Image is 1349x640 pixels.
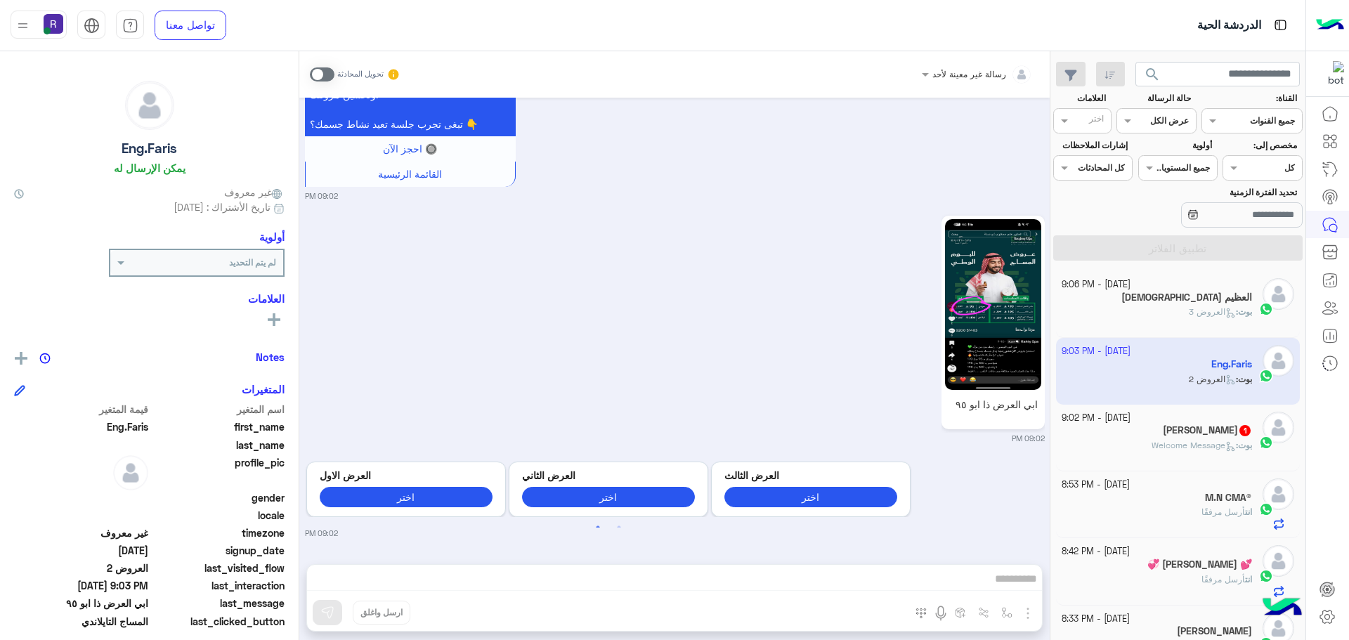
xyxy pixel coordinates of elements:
span: أرسل مرفقًا [1201,574,1245,585]
small: تحويل المحادثة [337,69,384,80]
img: defaultAdmin.png [1263,412,1294,443]
span: رسالة غير معينة لأحد [932,69,1006,79]
span: timezone [151,525,285,540]
button: اختر [522,487,695,507]
div: اختر [1089,112,1106,129]
span: last_message [151,596,285,610]
img: WhatsApp [1259,569,1273,583]
b: : [1236,440,1252,450]
a: تواصل معنا [155,11,226,40]
img: add [15,352,27,365]
small: 09:02 PM [305,190,338,202]
h5: سبحان الله العظيم [1121,292,1252,303]
span: غير معروف [224,185,285,200]
span: ابي العرض ذا ابو ٩٥ [14,596,148,610]
span: search [1144,66,1161,83]
img: defaultAdmin.png [126,81,174,129]
span: last_interaction [151,578,285,593]
label: العلامات [1055,92,1106,105]
p: العرض الاول [320,468,493,483]
span: first_name [151,419,285,434]
label: أولوية [1140,139,1212,152]
span: بوت [1238,306,1252,317]
img: hulul-logo.png [1258,584,1307,633]
label: مخصص إلى: [1225,139,1297,152]
span: last_visited_flow [151,561,285,575]
span: أرسل مرفقًا [1201,507,1245,517]
img: notes [39,353,51,364]
small: [DATE] - 9:02 PM [1062,412,1130,425]
label: القناة: [1204,92,1298,105]
span: قيمة المتغير [14,402,148,417]
a: tab [116,11,144,40]
label: تحديد الفترة الزمنية [1140,186,1297,199]
span: 2025-09-28T18:01:17.516Z [14,543,148,558]
img: WhatsApp [1259,436,1273,450]
button: تطبيق الفلاتر [1053,235,1303,261]
small: 09:02 PM [1012,433,1045,444]
span: last_name [151,438,285,452]
button: ارسل واغلق [353,601,410,625]
h6: Notes [256,351,285,363]
img: WhatsApp [1259,302,1273,316]
h5: 💞 Abdul Raziq 💕 [1147,559,1252,570]
img: tab [122,18,138,34]
img: userImage [44,14,63,34]
img: defaultAdmin.png [1263,478,1294,510]
small: [DATE] - 8:53 PM [1062,478,1130,492]
h6: أولوية [259,230,285,243]
small: [DATE] - 8:33 PM [1062,613,1130,626]
img: WhatsApp [1259,502,1273,516]
span: null [14,490,148,505]
span: Eng.Faris [14,419,148,434]
span: القائمة الرئيسية [378,168,442,180]
span: 🔘 احجز الآن [383,143,437,155]
span: signup_date [151,543,285,558]
h5: Eng.Faris [122,141,177,157]
span: تاريخ الأشتراك : [DATE] [174,200,271,214]
h5: M.N CMA® [1205,492,1252,504]
img: profile [14,17,32,34]
b: : [1236,306,1252,317]
img: defaultAdmin.png [113,455,148,490]
span: انت [1245,574,1252,585]
p: العرض الثاني [522,468,695,483]
span: 2025-09-28T18:03:10.526Z [14,578,148,593]
small: 09:02 PM [305,528,338,539]
span: null [14,508,148,523]
img: tab [84,18,100,34]
button: اختر [320,487,493,507]
img: defaultAdmin.png [1263,278,1294,310]
span: بوت [1238,440,1252,450]
img: 322853014244696 [1319,61,1344,86]
small: [DATE] - 8:42 PM [1062,545,1130,559]
img: 24761721083492958.jpg [945,219,1041,390]
h5: Shah Alam [1163,424,1252,436]
span: اسم المتغير [151,402,285,417]
span: locale [151,508,285,523]
span: انت [1245,507,1252,517]
img: tab [1272,16,1289,34]
span: 1 [1239,425,1251,436]
span: gender [151,490,285,505]
img: Logo [1316,11,1344,40]
span: profile_pic [151,455,285,488]
span: العروض 2 [14,561,148,575]
button: 1 of 2 [591,521,605,535]
span: المساج التايلاندي [14,614,148,629]
span: Welcome Message [1152,440,1236,450]
h5: ابو بلال [1177,625,1252,637]
p: الدردشة الحية [1197,16,1261,35]
label: إشارات الملاحظات [1055,139,1127,152]
b: لم يتم التحديد [229,257,276,268]
p: العرض الثالث [724,468,897,483]
button: search [1135,62,1170,92]
small: [DATE] - 9:06 PM [1062,278,1130,292]
h6: المتغيرات [242,383,285,396]
img: defaultAdmin.png [1263,545,1294,577]
p: ابي العرض ذا ابو ٩٥ [945,393,1041,415]
span: last_clicked_button [151,614,285,629]
a: ابي العرض ذا ابو ٩٥ [941,216,1045,429]
button: 2 of 2 [612,521,626,535]
label: حالة الرسالة [1119,92,1191,105]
